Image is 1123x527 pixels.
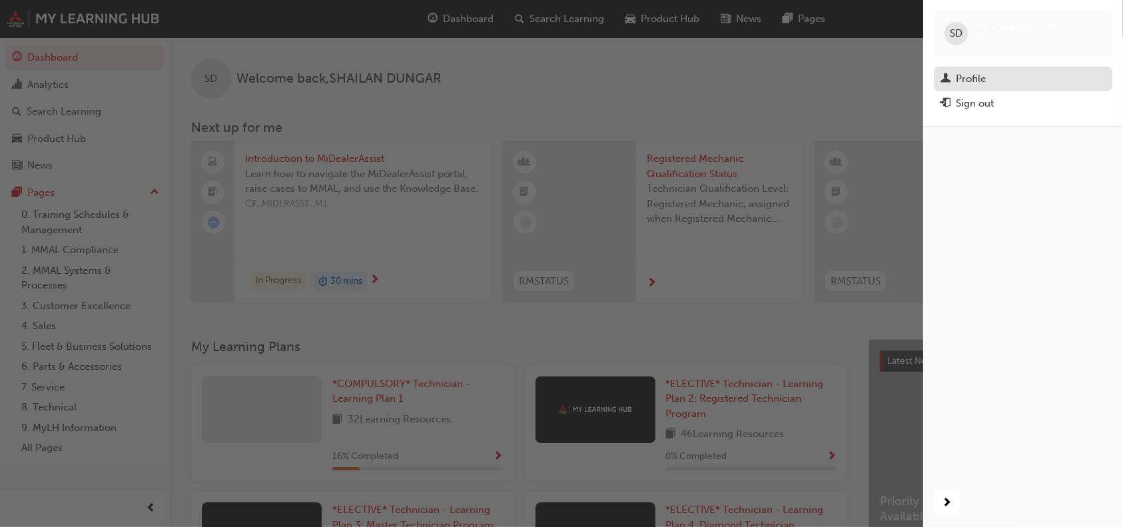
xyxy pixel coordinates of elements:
[956,71,986,87] div: Profile
[942,495,952,512] span: next-icon
[973,34,1026,45] span: 0005987614
[956,96,994,111] div: Sign out
[934,67,1112,91] a: Profile
[950,26,962,41] span: SD
[934,91,1112,116] button: Sign out
[973,21,1058,33] span: SHAILAN DUNGAR
[940,98,950,110] span: exit-icon
[940,73,950,85] span: man-icon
